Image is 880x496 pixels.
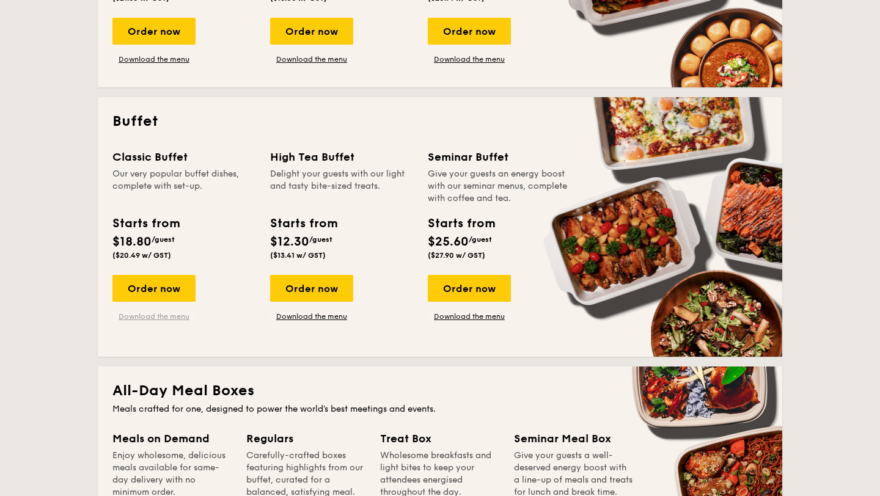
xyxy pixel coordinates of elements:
div: Order now [270,18,353,45]
a: Download the menu [112,54,196,64]
div: Delight your guests with our light and tasty bite-sized treats. [270,168,413,205]
span: ($20.49 w/ GST) [112,251,171,260]
div: Meals crafted for one, designed to power the world's best meetings and events. [112,403,768,415]
div: Order now [112,275,196,302]
span: /guest [309,235,332,244]
span: ($27.90 w/ GST) [428,251,485,260]
span: /guest [469,235,492,244]
a: Download the menu [270,312,353,321]
span: $12.30 [270,235,309,249]
span: /guest [152,235,175,244]
div: Treat Box [380,430,499,447]
h2: Buffet [112,112,768,131]
span: $25.60 [428,235,469,249]
div: Order now [112,18,196,45]
div: Seminar Buffet [428,148,571,166]
a: Download the menu [428,54,511,64]
a: Download the menu [428,312,511,321]
div: Order now [428,18,511,45]
div: High Tea Buffet [270,148,413,166]
div: Regulars [246,430,365,447]
div: Give your guests an energy boost with our seminar menus, complete with coffee and tea. [428,168,571,205]
div: Order now [428,275,511,302]
div: Our very popular buffet dishes, complete with set-up. [112,168,255,205]
a: Download the menu [112,312,196,321]
div: Meals on Demand [112,430,232,447]
div: Starts from [428,214,494,233]
div: Starts from [270,214,337,233]
span: ($13.41 w/ GST) [270,251,326,260]
span: $18.80 [112,235,152,249]
h2: All-Day Meal Boxes [112,381,768,401]
div: Order now [270,275,353,302]
div: Classic Buffet [112,148,255,166]
div: Seminar Meal Box [514,430,633,447]
div: Starts from [112,214,179,233]
a: Download the menu [270,54,353,64]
